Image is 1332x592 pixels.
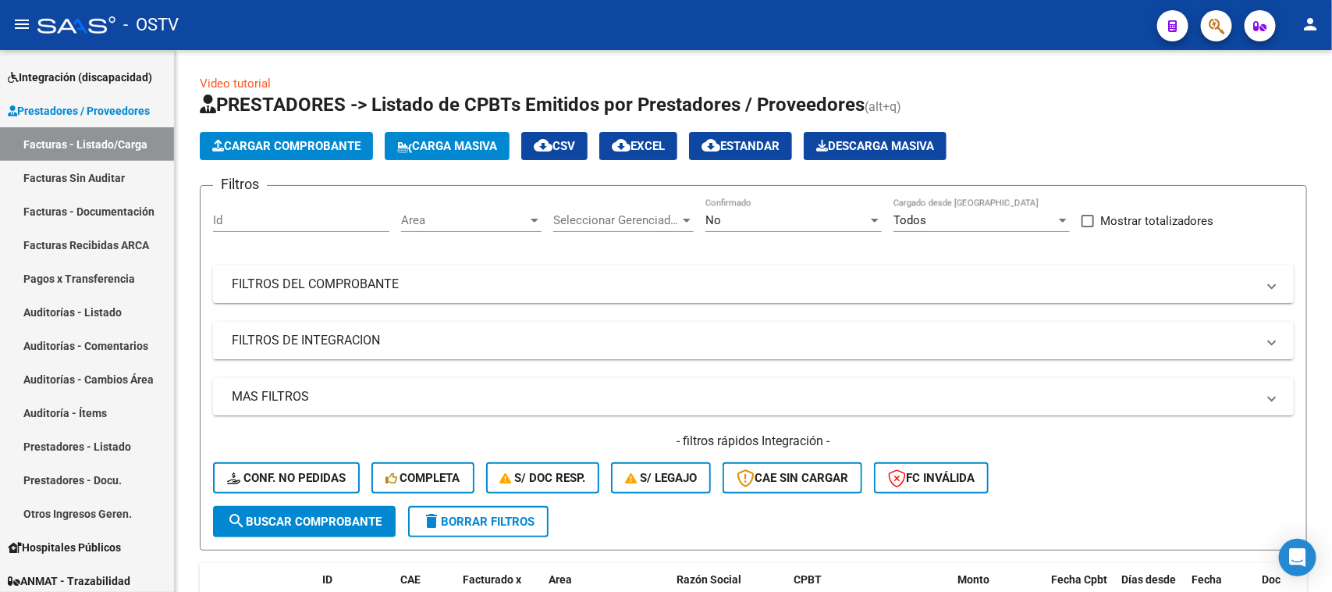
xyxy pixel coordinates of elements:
button: Estandar [689,132,792,160]
span: Hospitales Públicos [8,539,121,556]
span: PRESTADORES -> Listado de CPBTs Emitidos por Prestadores / Proveedores [200,94,865,116]
button: Carga Masiva [385,132,510,160]
button: Cargar Comprobante [200,132,373,160]
div: Open Intercom Messenger [1279,539,1316,576]
span: ID [322,573,332,586]
span: Integración (discapacidad) [8,69,152,86]
span: (alt+q) [865,99,901,114]
span: Prestadores / Proveedores [8,102,150,119]
mat-expansion-panel-header: MAS FILTROS [213,378,1294,415]
span: Buscar Comprobante [227,515,382,529]
mat-icon: menu [12,15,31,34]
span: Carga Masiva [397,139,497,153]
button: CAE SIN CARGAR [723,462,862,494]
span: Descarga Masiva [816,139,934,153]
app-download-masive: Descarga masiva de comprobantes (adjuntos) [804,132,947,160]
span: Area [401,213,527,227]
mat-panel-title: FILTROS DEL COMPROBANTE [232,276,1256,293]
a: Video tutorial [200,77,271,91]
span: Mostrar totalizadores [1100,212,1213,230]
span: No [705,213,721,227]
mat-expansion-panel-header: FILTROS DE INTEGRACION [213,322,1294,359]
span: Todos [893,213,926,227]
button: S/ legajo [611,462,711,494]
span: CSV [534,139,575,153]
span: Estandar [702,139,780,153]
span: FC Inválida [888,471,975,485]
button: CSV [521,132,588,160]
mat-icon: person [1301,15,1320,34]
span: Fecha Cpbt [1051,573,1107,586]
button: Buscar Comprobante [213,506,396,537]
span: Area [549,573,572,586]
span: CAE SIN CARGAR [737,471,848,485]
button: Completa [371,462,474,494]
h4: - filtros rápidos Integración - [213,433,1294,450]
button: FC Inválida [874,462,989,494]
span: CAE [400,573,421,586]
span: CPBT [794,573,822,586]
mat-expansion-panel-header: FILTROS DEL COMPROBANTE [213,266,1294,303]
button: Borrar Filtros [408,506,549,537]
mat-panel-title: FILTROS DE INTEGRACION [232,332,1256,349]
span: Monto [957,573,989,586]
mat-icon: cloud_download [534,136,552,155]
h3: Filtros [213,173,267,195]
mat-icon: cloud_download [702,136,720,155]
button: EXCEL [599,132,677,160]
span: ANMAT - Trazabilidad [8,572,130,590]
span: EXCEL [612,139,665,153]
button: S/ Doc Resp. [486,462,600,494]
mat-icon: search [227,512,246,530]
span: - OSTV [123,8,179,42]
mat-panel-title: MAS FILTROS [232,388,1256,405]
span: Razón Social [677,573,741,586]
span: Conf. no pedidas [227,471,346,485]
span: Completa [385,471,460,485]
mat-icon: cloud_download [612,136,630,155]
span: Seleccionar Gerenciador [553,213,680,227]
span: Borrar Filtros [422,515,535,529]
span: S/ Doc Resp. [500,471,586,485]
span: S/ legajo [625,471,697,485]
button: Conf. no pedidas [213,462,360,494]
mat-icon: delete [422,512,441,530]
span: Cargar Comprobante [212,139,361,153]
button: Descarga Masiva [804,132,947,160]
